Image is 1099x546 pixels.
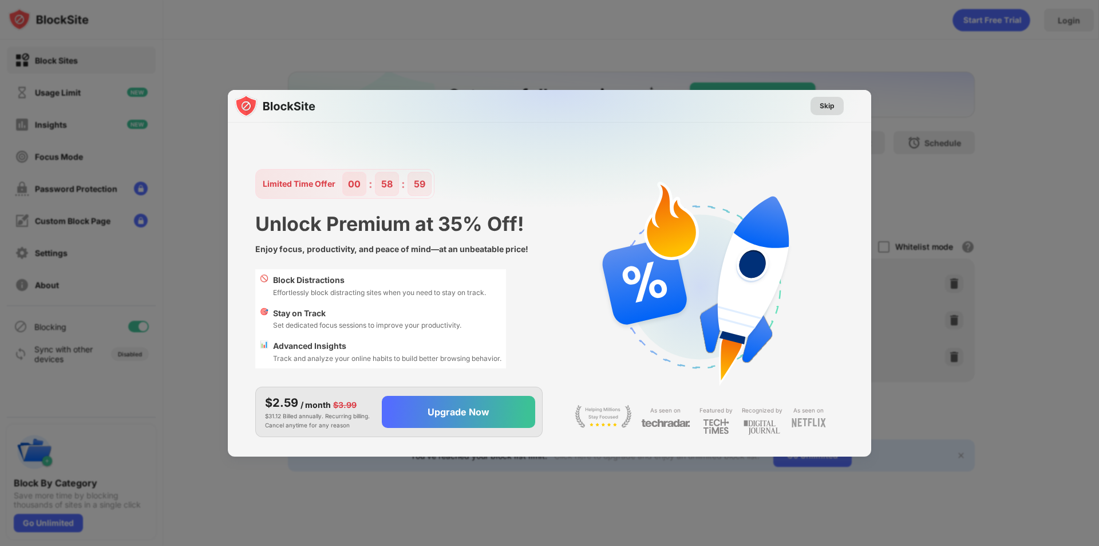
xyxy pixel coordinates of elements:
img: light-techtimes.svg [703,418,729,434]
div: $31.12 Billed annually. Recurring billing. Cancel anytime for any reason [265,394,373,430]
div: Featured by [699,405,733,416]
div: Upgrade Now [428,406,489,418]
div: Advanced Insights [273,340,501,352]
div: $3.99 [333,399,357,411]
div: 📊 [260,340,268,364]
div: 🎯 [260,307,268,331]
div: Skip [820,100,835,112]
div: Recognized by [742,405,782,416]
img: light-digital-journal.svg [744,418,780,437]
div: Set dedicated focus sessions to improve your productivity. [273,320,461,331]
div: $2.59 [265,394,298,411]
img: gradient.svg [235,90,878,317]
div: As seen on [650,405,681,416]
div: Track and analyze your online habits to build better browsing behavior. [273,353,501,364]
img: light-techradar.svg [641,418,690,428]
div: As seen on [793,405,824,416]
div: / month [301,399,331,411]
img: light-stay-focus.svg [575,405,632,428]
img: light-netflix.svg [792,418,826,427]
